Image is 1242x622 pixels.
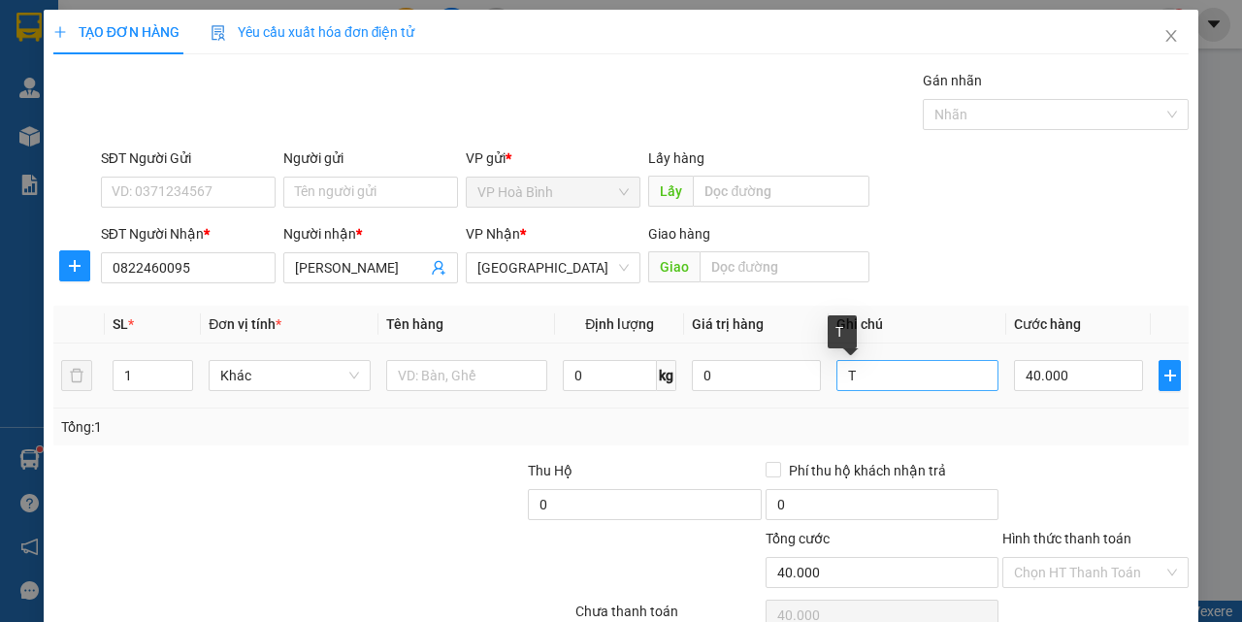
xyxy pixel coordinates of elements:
span: Giao [648,251,700,282]
span: Phí thu hộ khách nhận trả [781,460,954,481]
button: Close [1144,10,1198,64]
span: Định lượng [585,316,654,332]
span: Lấy hàng [648,150,704,166]
button: delete [61,360,92,391]
input: Dọc đường [693,176,868,207]
input: Dọc đường [700,251,868,282]
input: VD: Bàn, Ghế [386,360,548,391]
span: phone [112,71,127,86]
div: SĐT Người Nhận [101,223,276,245]
span: plus [60,258,89,274]
span: Đơn vị tính [209,316,281,332]
span: plus [1160,368,1180,383]
span: Giá trị hàng [692,316,764,332]
span: Tổng cước [766,531,830,546]
span: Yêu cầu xuất hóa đơn điện tử [211,24,415,40]
span: Sài Gòn [477,253,629,282]
button: plus [1159,360,1181,391]
label: Gán nhãn [923,73,982,88]
span: close [1163,28,1179,44]
b: Nhà Xe Hà My [112,13,258,37]
input: 0 [692,360,821,391]
span: Lấy [648,176,693,207]
span: Tên hàng [386,316,443,332]
th: Ghi chú [829,306,1006,344]
span: TẠO ĐƠN HÀNG [53,24,180,40]
div: Tổng: 1 [61,416,481,438]
div: VP gửi [466,147,640,169]
span: VP Hoà Bình [477,178,629,207]
li: 995 [PERSON_NAME] [9,43,370,67]
span: environment [112,47,127,62]
span: VP Nhận [466,226,520,242]
div: T [828,315,857,348]
span: user-add [431,260,446,276]
b: GỬI : VP Hoà Bình [9,121,225,153]
span: Giao hàng [648,226,710,242]
span: Cước hàng [1014,316,1081,332]
div: SĐT Người Gửi [101,147,276,169]
div: Người gửi [283,147,458,169]
li: 0946 508 595 [9,67,370,91]
label: Hình thức thanh toán [1002,531,1131,546]
span: plus [53,25,67,39]
span: Khác [220,361,359,390]
div: Người nhận [283,223,458,245]
button: plus [59,250,90,281]
span: kg [657,360,676,391]
input: Ghi Chú [836,360,998,391]
span: SL [113,316,128,332]
img: icon [211,25,226,41]
span: Thu Hộ [528,463,572,478]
